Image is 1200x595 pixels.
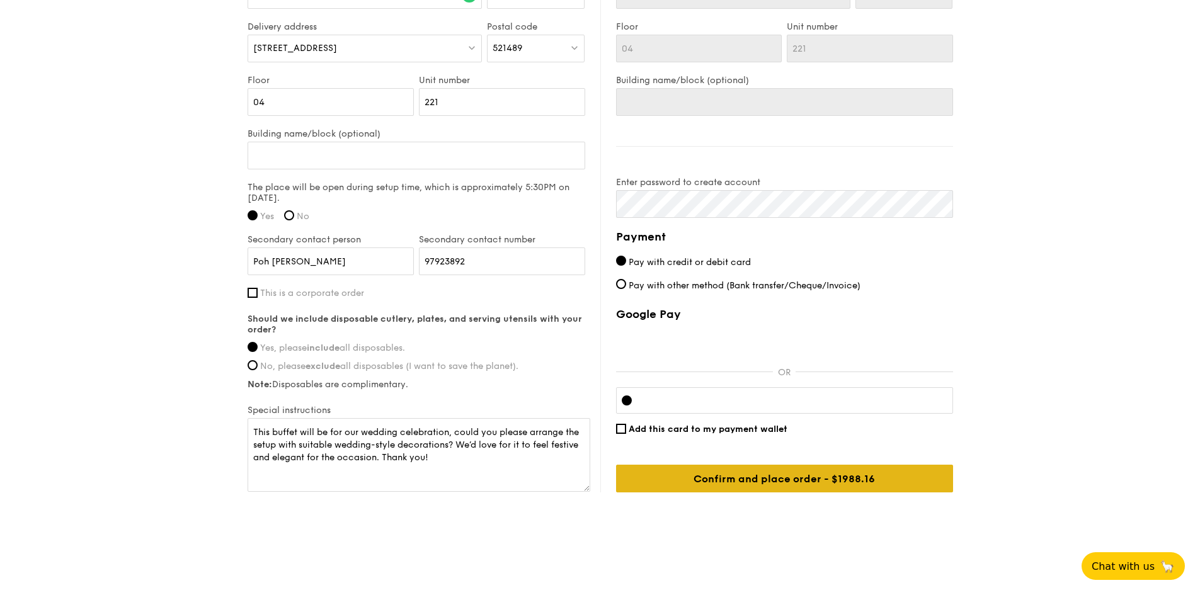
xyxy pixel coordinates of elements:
strong: exclude [306,361,340,371]
iframe: Secure card payment input frame [642,395,947,405]
strong: Note: [248,379,272,390]
input: No, pleaseexcludeall disposables (I want to save the planet). [248,360,258,370]
label: Secondary contact person [248,234,414,245]
input: Yes, pleaseincludeall disposables. [248,342,258,352]
label: Unit number [419,75,585,86]
span: Chat with us [1092,560,1155,572]
span: 521489 [493,43,522,54]
span: No, please all disposables (I want to save the planet). [260,361,518,371]
img: icon-dropdown.fa26e9f9.svg [467,43,476,52]
span: This is a corporate order [260,288,364,298]
label: Postal code [487,21,585,32]
label: Special instructions [248,405,585,416]
span: Yes [260,211,274,222]
label: Building name/block (optional) [616,75,953,86]
h4: Payment [616,228,953,246]
span: Pay with other method (Bank transfer/Cheque/Invoice) [629,280,860,291]
label: Enter password to create account [616,177,953,188]
input: Pay with other method (Bank transfer/Cheque/Invoice) [616,279,626,289]
span: No [297,211,309,222]
iframe: Secure payment button frame [616,329,953,356]
label: The place will be open during setup time, which is approximately 5:30PM on [DATE]. [248,182,585,203]
label: Floor [248,75,414,86]
label: Unit number [787,21,953,32]
strong: include [307,343,340,353]
span: [STREET_ADDRESS] [253,43,337,54]
input: Yes [248,210,258,220]
span: Add this card to my payment wallet [629,424,787,434]
input: Confirm and place order - $1988.16 [616,465,953,492]
label: Google Pay [616,307,953,321]
p: OR [773,367,796,378]
label: Floor [616,21,782,32]
label: Disposables are complimentary. [248,379,585,390]
input: Pay with credit or debit card [616,256,626,266]
span: 🦙 [1160,559,1175,574]
span: Pay with credit or debit card [629,257,751,268]
button: Chat with us🦙 [1082,552,1185,580]
label: Delivery address [248,21,483,32]
strong: Should we include disposable cutlery, plates, and serving utensils with your order? [248,314,582,335]
label: Building name/block (optional) [248,128,585,139]
label: Secondary contact number [419,234,585,245]
input: This is a corporate order [248,288,258,298]
input: No [284,210,294,220]
span: Yes, please all disposables. [260,343,405,353]
img: icon-dropdown.fa26e9f9.svg [570,43,579,52]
